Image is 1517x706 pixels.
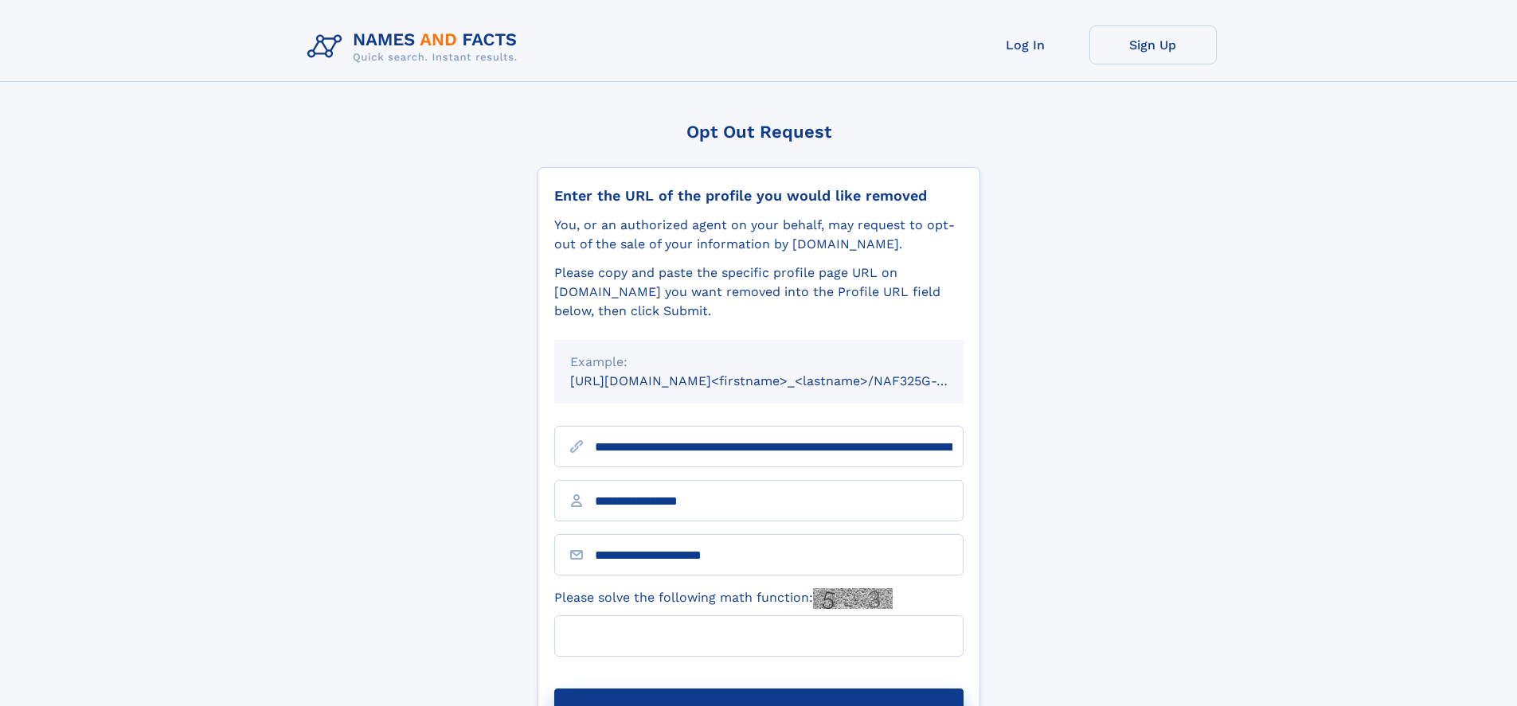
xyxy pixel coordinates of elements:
img: Logo Names and Facts [301,25,530,68]
div: Opt Out Request [538,122,980,142]
div: Example: [570,353,948,372]
a: Log In [962,25,1089,64]
div: Enter the URL of the profile you would like removed [554,187,964,205]
a: Sign Up [1089,25,1217,64]
label: Please solve the following math function: [554,588,893,609]
div: You, or an authorized agent on your behalf, may request to opt-out of the sale of your informatio... [554,216,964,254]
div: Please copy and paste the specific profile page URL on [DOMAIN_NAME] you want removed into the Pr... [554,263,964,321]
small: [URL][DOMAIN_NAME]<firstname>_<lastname>/NAF325G-xxxxxxxx [570,373,994,388]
